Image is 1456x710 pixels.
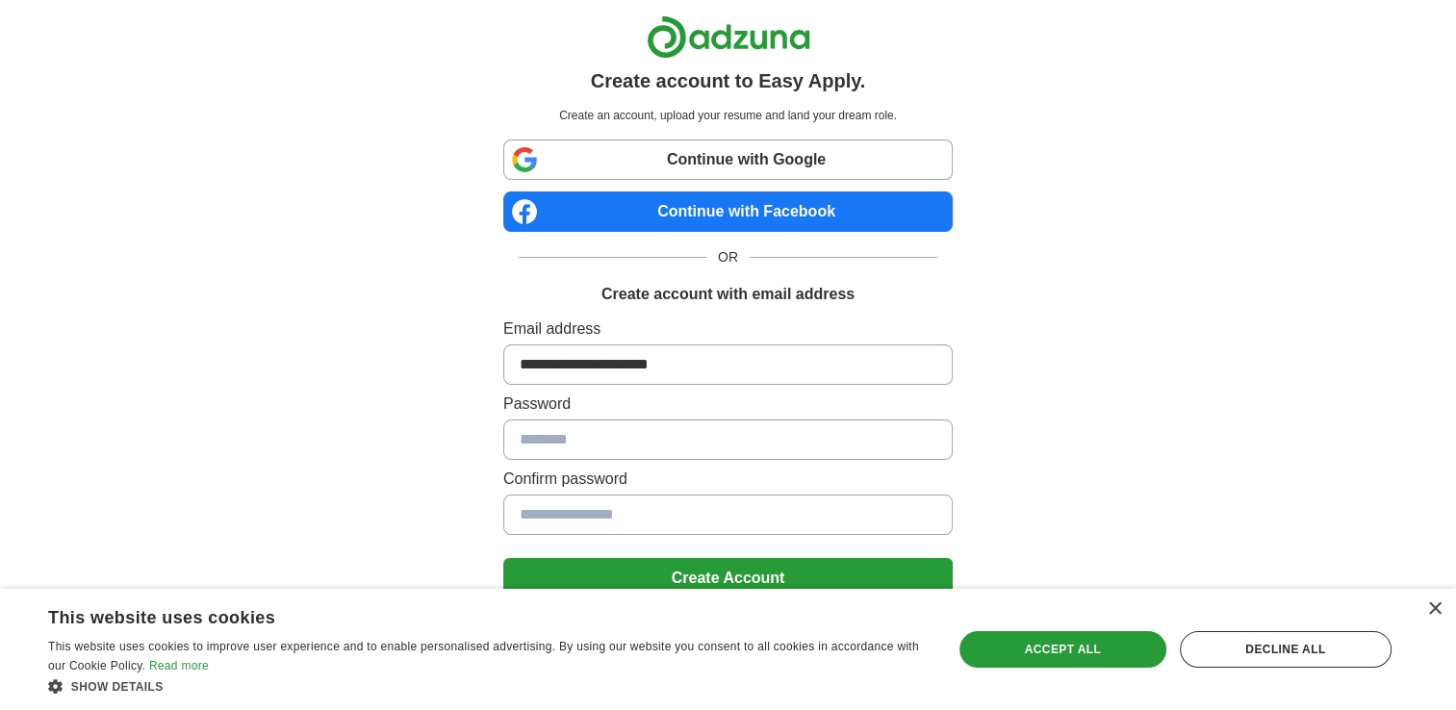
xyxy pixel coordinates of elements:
span: OR [706,247,750,267]
span: This website uses cookies to improve user experience and to enable personalised advertising. By u... [48,640,919,672]
div: Close [1427,602,1442,617]
h1: Create account to Easy Apply. [591,66,866,95]
span: Show details [71,680,164,694]
a: Continue with Facebook [503,191,953,232]
div: Accept all [959,631,1166,668]
h1: Create account with email address [601,283,855,306]
div: Show details [48,676,926,696]
div: Decline all [1180,631,1392,668]
label: Confirm password [503,468,953,491]
img: Adzuna logo [647,15,810,59]
div: This website uses cookies [48,600,878,629]
a: Continue with Google [503,139,953,180]
label: Email address [503,317,953,341]
button: Create Account [503,558,953,598]
p: Create an account, upload your resume and land your dream role. [507,107,949,124]
label: Password [503,393,953,416]
a: Read more, opens a new window [149,659,209,672]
